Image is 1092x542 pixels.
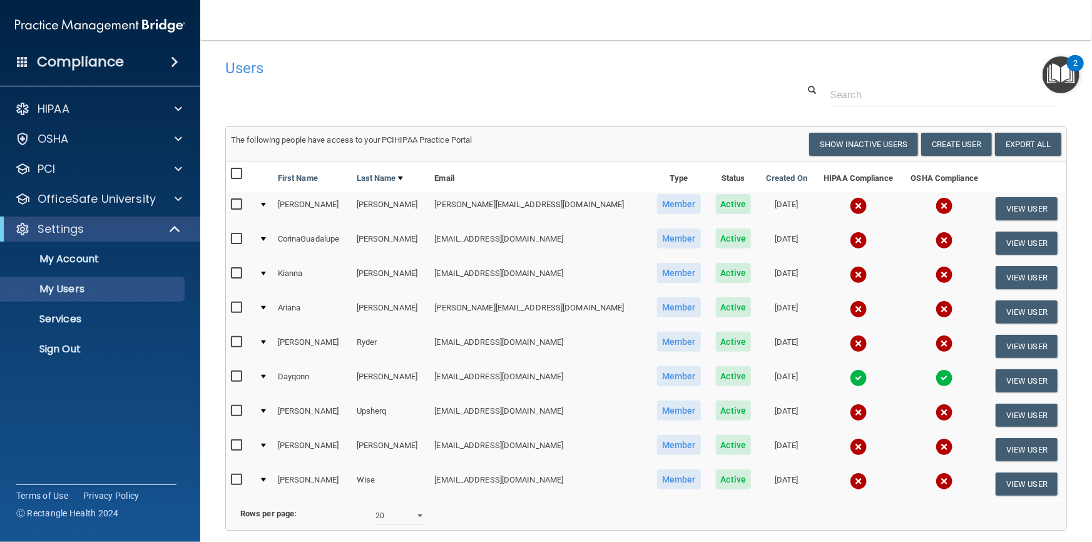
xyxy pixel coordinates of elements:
img: cross.ca9f0e7f.svg [936,232,953,249]
button: Show Inactive Users [809,133,918,156]
td: [EMAIL_ADDRESS][DOMAIN_NAME] [430,432,650,467]
button: View User [996,404,1058,427]
img: tick.e7d51cea.svg [936,369,953,387]
td: [PERSON_NAME] [352,295,430,329]
p: My Account [8,253,179,265]
img: cross.ca9f0e7f.svg [850,438,867,456]
img: cross.ca9f0e7f.svg [936,266,953,284]
a: Terms of Use [16,489,68,502]
img: tick.e7d51cea.svg [850,369,867,387]
td: [DATE] [758,260,815,295]
a: Export All [995,133,1061,156]
img: cross.ca9f0e7f.svg [850,404,867,421]
a: PCI [15,161,182,176]
p: My Users [8,283,179,295]
th: HIPAA Compliance [815,161,902,192]
span: Member [657,297,701,317]
th: OSHA Compliance [902,161,987,192]
td: Ryder [352,329,430,364]
td: [EMAIL_ADDRESS][DOMAIN_NAME] [430,467,650,501]
button: View User [996,335,1058,358]
td: [PERSON_NAME][EMAIL_ADDRESS][DOMAIN_NAME] [430,192,650,226]
button: View User [996,266,1058,289]
img: cross.ca9f0e7f.svg [850,197,867,215]
a: Settings [15,222,181,237]
img: cross.ca9f0e7f.svg [850,266,867,284]
td: [PERSON_NAME] [273,398,352,432]
b: Rows per page: [240,509,297,518]
span: Member [657,401,701,421]
span: Active [716,228,752,248]
button: View User [996,232,1058,255]
iframe: Drift Widget Chat Controller [875,453,1077,503]
button: View User [996,197,1058,220]
td: [PERSON_NAME] [273,329,352,364]
td: [DATE] [758,467,815,501]
td: [DATE] [758,364,815,398]
td: [PERSON_NAME] [352,260,430,295]
a: First Name [278,171,318,186]
td: Dayqonn [273,364,352,398]
td: [DATE] [758,192,815,226]
span: Member [657,469,701,489]
span: Active [716,332,752,352]
p: OSHA [38,131,69,146]
img: cross.ca9f0e7f.svg [936,404,953,421]
td: [DATE] [758,329,815,364]
button: View User [996,438,1058,461]
p: Sign Out [8,343,179,355]
button: View User [996,369,1058,392]
td: [DATE] [758,432,815,467]
h4: Compliance [37,53,124,71]
span: Active [716,366,752,386]
td: [EMAIL_ADDRESS][DOMAIN_NAME] [430,329,650,364]
div: 2 [1073,63,1078,79]
span: Active [716,469,752,489]
td: [DATE] [758,226,815,260]
img: cross.ca9f0e7f.svg [936,335,953,352]
span: Member [657,332,701,352]
img: cross.ca9f0e7f.svg [936,300,953,318]
td: [EMAIL_ADDRESS][DOMAIN_NAME] [430,226,650,260]
p: Services [8,313,179,325]
td: [PERSON_NAME] [273,192,352,226]
span: Active [716,297,752,317]
img: cross.ca9f0e7f.svg [850,335,867,352]
td: CorinaGuadalupe [273,226,352,260]
input: Search [830,83,1058,106]
img: cross.ca9f0e7f.svg [936,438,953,456]
td: Ariana [273,295,352,329]
td: [EMAIL_ADDRESS][DOMAIN_NAME] [430,364,650,398]
th: Status [708,161,758,192]
span: Active [716,435,752,455]
td: [PERSON_NAME] [352,192,430,226]
td: [PERSON_NAME] [352,432,430,467]
span: Member [657,228,701,248]
a: HIPAA [15,101,182,116]
img: PMB logo [15,13,185,38]
td: [DATE] [758,398,815,432]
button: View User [996,300,1058,324]
td: [EMAIL_ADDRESS][DOMAIN_NAME] [430,260,650,295]
td: Kianna [273,260,352,295]
td: [PERSON_NAME] [352,226,430,260]
a: Privacy Policy [83,489,140,502]
a: Created On [766,171,807,186]
th: Type [650,161,708,192]
td: Wise [352,467,430,501]
span: Active [716,263,752,283]
td: [PERSON_NAME][EMAIL_ADDRESS][DOMAIN_NAME] [430,295,650,329]
span: Ⓒ Rectangle Health 2024 [16,507,119,519]
h4: Users [225,60,708,76]
span: Member [657,263,701,283]
span: The following people have access to your PCIHIPAA Practice Portal [231,135,472,145]
td: [PERSON_NAME] [273,467,352,501]
button: Open Resource Center, 2 new notifications [1043,56,1079,93]
td: [EMAIL_ADDRESS][DOMAIN_NAME] [430,398,650,432]
span: Active [716,194,752,214]
td: Upsherq [352,398,430,432]
td: [PERSON_NAME] [352,364,430,398]
p: Settings [38,222,84,237]
p: OfficeSafe University [38,192,156,207]
span: Member [657,194,701,214]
